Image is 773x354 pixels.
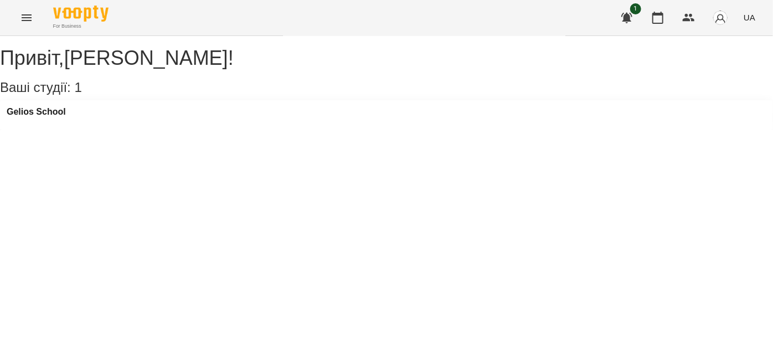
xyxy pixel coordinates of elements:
button: Menu [13,4,40,31]
img: Voopty Logo [53,6,109,22]
span: UA [744,12,755,23]
button: UA [739,7,760,28]
a: Gelios School [7,107,66,117]
img: avatar_s.png [713,10,728,25]
span: 1 [630,3,641,14]
span: 1 [74,80,81,95]
span: For Business [53,23,109,30]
